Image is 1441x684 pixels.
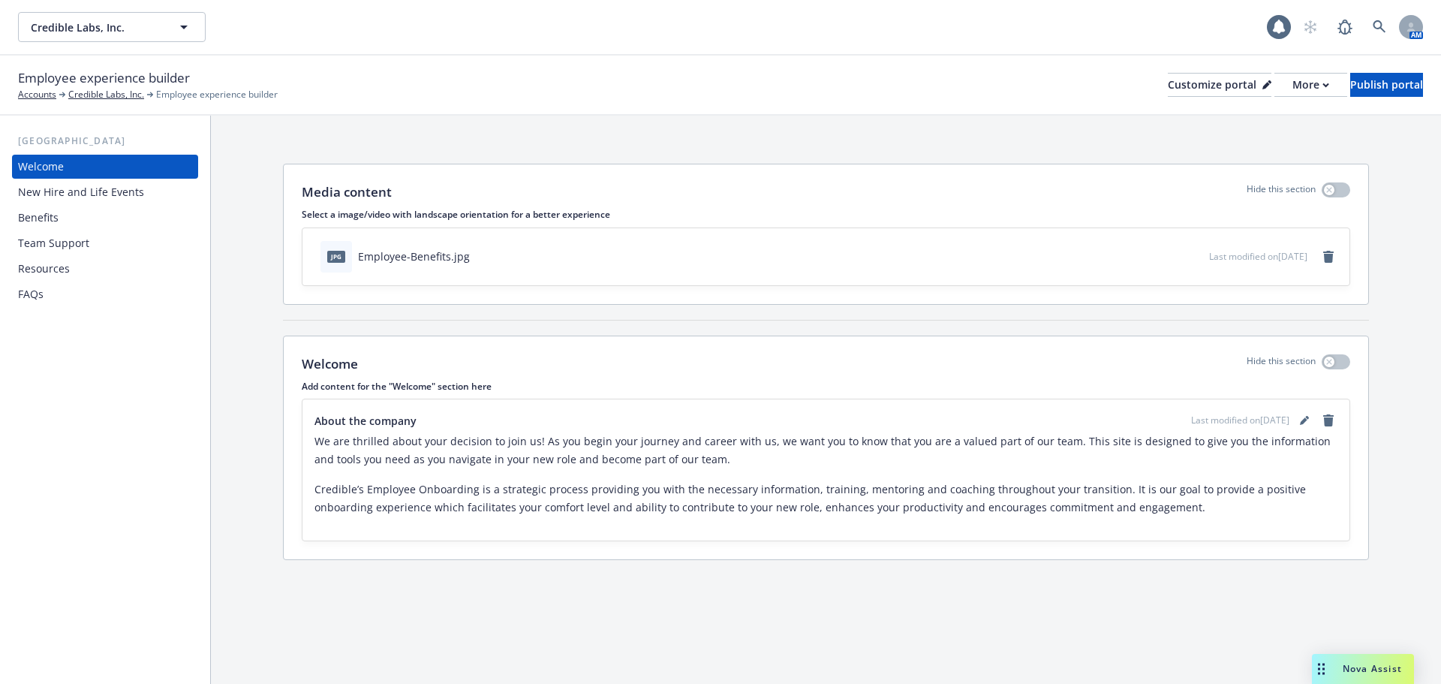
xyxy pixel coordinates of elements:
[12,155,198,179] a: Welcome
[1295,12,1325,42] a: Start snowing
[302,380,1350,393] p: Add content for the "Welcome" section here
[18,231,89,255] div: Team Support
[314,413,417,429] span: About the company
[302,354,358,374] p: Welcome
[12,282,198,306] a: FAQs
[1312,654,1414,684] button: Nova Assist
[302,182,392,202] p: Media content
[12,206,198,230] a: Benefits
[18,257,70,281] div: Resources
[327,251,345,262] span: jpg
[12,180,198,204] a: New Hire and Life Events
[1350,73,1423,97] button: Publish portal
[1209,250,1307,263] span: Last modified on [DATE]
[68,88,144,101] a: Credible Labs, Inc.
[1247,182,1316,202] p: Hide this section
[18,155,64,179] div: Welcome
[1312,654,1331,684] div: Drag to move
[1191,414,1289,427] span: Last modified on [DATE]
[12,231,198,255] a: Team Support
[1274,73,1347,97] button: More
[1319,248,1337,266] a: remove
[358,249,470,264] div: Employee-Benefits.jpg
[1364,12,1394,42] a: Search
[1292,74,1329,96] div: More
[1247,354,1316,374] p: Hide this section
[1350,74,1423,96] div: Publish portal
[1168,74,1271,96] div: Customize portal
[12,257,198,281] a: Resources
[302,208,1350,221] p: Select a image/video with landscape orientation for a better experience
[314,432,1337,469] p: We are thrilled about your decision to join us! As you begin your journey and career with us, we ...
[31,20,161,35] span: Credible Labs, Inc.
[1168,73,1271,97] button: Customize portal
[18,12,206,42] button: Credible Labs, Inc.
[12,134,198,149] div: [GEOGRAPHIC_DATA]
[1343,662,1402,675] span: Nova Assist
[1330,12,1360,42] a: Report a Bug
[1319,411,1337,429] a: remove
[156,88,278,101] span: Employee experience builder
[314,481,1337,517] p: Credible’s Employee Onboarding is a strategic process providing you with the necessary informatio...
[18,206,59,230] div: Benefits
[1295,411,1313,429] a: editPencil
[18,88,56,101] a: Accounts
[18,68,190,88] span: Employee experience builder
[1166,249,1178,264] button: download file
[1190,249,1203,264] button: preview file
[18,282,44,306] div: FAQs
[18,180,144,204] div: New Hire and Life Events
